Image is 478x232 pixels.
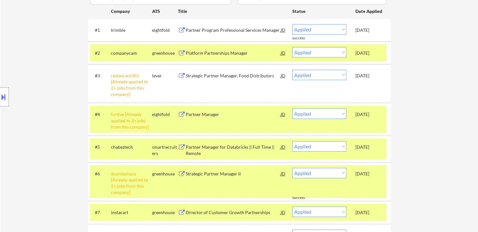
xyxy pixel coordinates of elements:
div: lever [152,73,178,79]
div: [DATE] [355,171,383,177]
div: Company [111,8,152,14]
div: Title [178,8,286,14]
div: [DATE] [355,27,383,33]
div: Strategic Partner Manager, Food Distributors [186,73,281,79]
div: JD [280,47,286,58]
div: Partner Manager [186,111,281,118]
div: restaurant365 [Already applied to 2+ jobs from this company] [111,73,152,97]
div: [DATE] [355,50,383,56]
div: Date Applied [355,8,383,14]
div: #7 [95,209,106,216]
div: Partner Program Professional Services Manager [186,27,281,33]
div: doordashusa [Already applied to 2+ jobs from this company] [111,171,152,195]
div: JD [280,70,286,81]
div: [DATE] [355,209,383,216]
div: #1 [95,27,106,33]
div: smartrecruiters [152,144,178,156]
div: JD [280,108,286,120]
div: greenhouse [152,50,178,56]
div: [DATE] [355,111,383,118]
div: [DATE] [355,144,383,150]
div: success [292,195,317,201]
div: Strategic Partner Manager II [186,171,281,177]
div: Partner Manager for Databricks || Full Time || Remote [186,144,281,156]
div: greenhouse [152,171,178,177]
div: instacart [111,209,152,216]
div: JD [280,168,286,179]
div: fortive [Already applied to 2+ jobs from this company] [111,111,152,130]
div: Director of Customer Growth Partnerships [186,209,281,216]
div: eightfold [152,111,178,118]
div: trimble [111,27,152,33]
div: greenhouse [152,209,178,216]
div: ATS [152,8,178,14]
div: [DATE] [355,73,383,79]
div: JD [280,24,286,36]
div: #6 [95,171,106,177]
div: companycam [111,50,152,56]
div: success [292,36,317,41]
div: eightfold [152,27,178,33]
div: Status [292,5,346,17]
div: JD [280,207,286,218]
div: chabeztech [111,144,152,150]
div: Platform Partnerships Manager [186,50,281,56]
div: JD [280,141,286,152]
